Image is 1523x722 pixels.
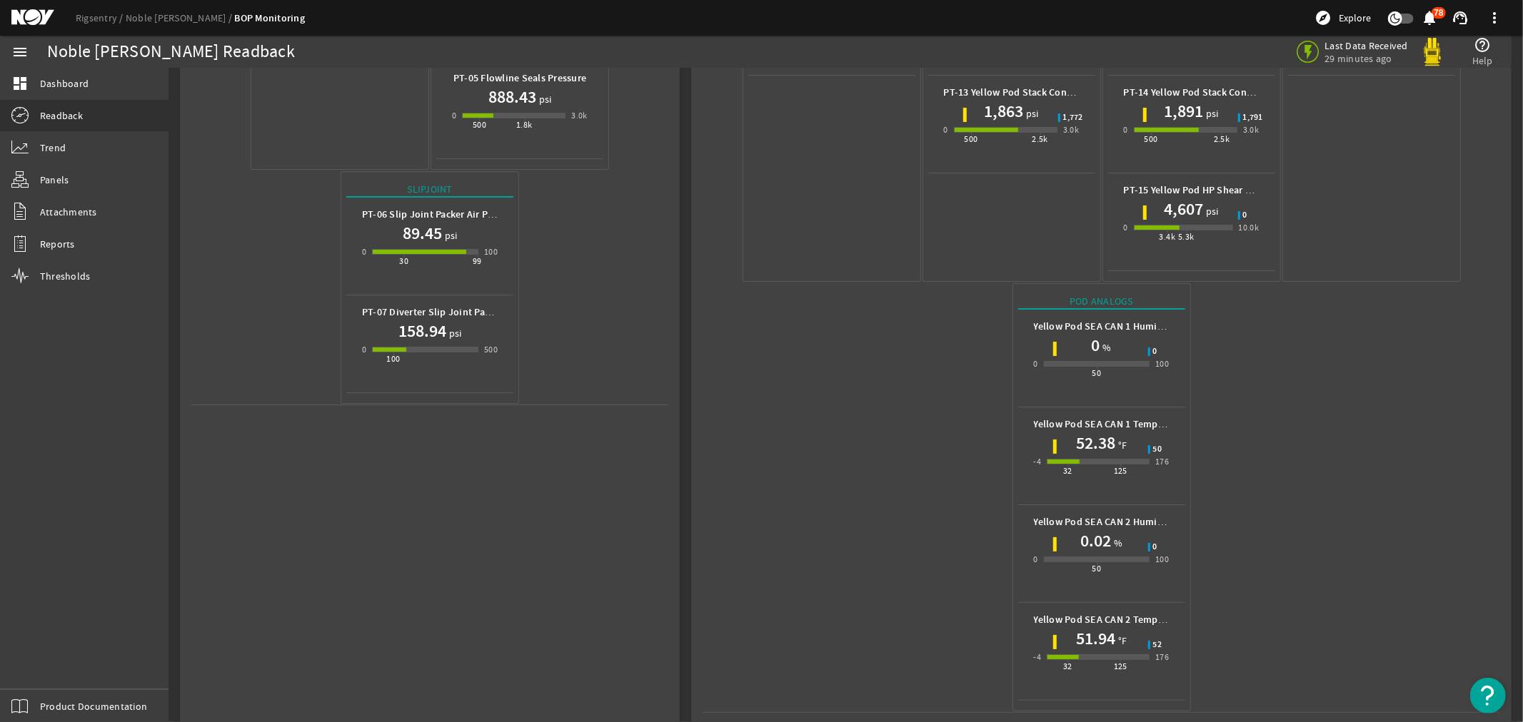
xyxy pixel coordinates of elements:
[40,76,89,91] span: Dashboard
[1452,9,1469,26] mat-icon: support_agent
[1155,357,1169,371] div: 100
[1325,52,1409,65] span: 29 minutes ago
[1034,613,1191,626] b: Yellow Pod SEA CAN 2 Temperature
[1470,678,1506,713] button: Open Resource Center
[1472,54,1493,68] span: Help
[1034,417,1191,431] b: Yellow Pod SEA CAN 1 Temperature
[1124,86,1363,99] b: PT-14 Yellow Pod Stack Connector Regulator Pressure
[1034,515,1175,529] b: Yellow Pod SEA CAN 2 Humidity
[1063,113,1083,122] span: 1,772
[571,108,588,123] div: 3.0k
[1115,634,1127,648] span: °F
[1114,464,1127,478] div: 125
[1080,529,1111,552] h1: 0.02
[1178,230,1195,244] div: 5.3k
[516,118,533,132] div: 1.8k
[11,75,29,92] mat-icon: dashboard
[40,108,83,123] span: Readback
[1034,357,1038,371] div: 0
[1214,132,1230,146] div: 2.5k
[400,254,409,268] div: 30
[442,228,458,243] span: psi
[1422,9,1439,26] mat-icon: notifications
[1023,106,1039,121] span: psi
[1325,39,1409,52] span: Last Data Received
[40,237,75,251] span: Reports
[484,342,498,357] div: 500
[1243,123,1260,137] div: 3.0k
[1203,204,1219,218] span: psi
[40,173,69,187] span: Panels
[1063,659,1072,673] div: 32
[452,108,456,123] div: 0
[47,45,295,59] div: Noble [PERSON_NAME] Readback
[1124,123,1128,137] div: 0
[453,71,586,85] b: PT-05 Flowline Seals Pressure
[1111,536,1122,550] span: %
[1115,438,1127,452] span: °F
[1124,220,1128,235] div: 0
[362,245,366,259] div: 0
[1124,183,1307,197] b: PT-15 Yellow Pod HP Shear Ram Pressure
[1477,1,1512,35] button: more_vert
[1034,320,1175,333] b: Yellow Pod SEA CAN 1 Humidity
[1076,627,1115,650] h1: 51.94
[446,326,462,340] span: psi
[362,305,590,319] b: PT-07 Diverter Slip Joint Packer Hydraulic Pressure
[235,11,306,25] a: BOP Monitoring
[1032,132,1048,146] div: 2.5k
[40,269,91,283] span: Thresholds
[346,182,513,198] div: Slipjoint
[944,86,1207,99] b: PT-13 Yellow Pod Stack Connector Regulator Pilot Pressure
[1239,220,1260,235] div: 10.0k
[1091,334,1100,357] h1: 0
[1018,294,1185,310] div: Pod Analogs
[1153,347,1157,356] span: 0
[1092,366,1102,380] div: 50
[1422,11,1437,26] button: 78
[1418,38,1447,66] img: Yellowpod.svg
[1100,340,1111,355] span: %
[1153,543,1157,551] span: 0
[1063,464,1072,478] div: 32
[1315,9,1332,26] mat-icon: explore
[1114,659,1127,673] div: 125
[1164,198,1203,220] h1: 4,607
[1034,454,1042,469] div: -4
[1155,552,1169,566] div: 100
[1144,132,1157,146] div: 500
[40,205,97,219] span: Attachments
[1309,6,1377,29] button: Explore
[1063,123,1080,137] div: 3.0k
[1164,100,1203,123] h1: 1,891
[126,11,235,24] a: Noble [PERSON_NAME]
[40,141,66,155] span: Trend
[1155,454,1169,469] div: 176
[1339,11,1371,25] span: Explore
[403,222,442,245] h1: 89.45
[1153,445,1162,454] span: 50
[362,342,366,357] div: 0
[488,86,536,108] h1: 888.43
[76,11,126,24] a: Rigsentry
[362,208,521,221] b: PT-06 Slip Joint Packer Air Pressure
[40,699,147,713] span: Product Documentation
[387,352,401,366] div: 100
[536,92,552,106] span: psi
[1155,650,1169,664] div: 176
[1034,650,1042,664] div: -4
[1203,106,1219,121] span: psi
[11,44,29,61] mat-icon: menu
[398,320,446,342] h1: 158.94
[944,123,948,137] div: 0
[484,245,498,259] div: 100
[1153,641,1162,649] span: 52
[1092,561,1102,576] div: 50
[1474,36,1492,54] mat-icon: help_outline
[1243,211,1247,220] span: 0
[1076,432,1115,454] h1: 52.38
[1160,230,1176,244] div: 3.4k
[473,254,482,268] div: 99
[964,132,977,146] div: 500
[1034,552,1038,566] div: 0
